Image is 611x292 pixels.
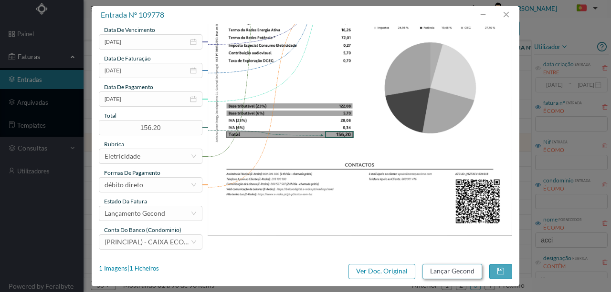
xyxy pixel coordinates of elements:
[105,238,327,246] span: (PRINCIPAL) - CAIXA ECONOMICA MONTEPIO GERAL ([FINANCIAL_ID])
[191,211,197,216] i: icon: down
[104,169,160,176] span: Formas de Pagamento
[105,178,143,192] div: débito direto
[104,55,151,62] span: data de faturação
[99,264,159,273] div: 1 Imagens | 1 Ficheiros
[104,112,116,119] span: total
[190,67,197,74] i: icon: calendar
[190,39,197,45] i: icon: calendar
[191,153,197,159] i: icon: down
[104,198,147,205] span: estado da fatura
[104,26,155,33] span: data de vencimento
[104,83,153,91] span: data de pagamento
[422,264,482,279] button: Lançar Gecond
[348,264,415,279] button: Ver Doc. Original
[104,226,181,233] span: conta do banco (condominio)
[191,182,197,188] i: icon: down
[105,149,140,163] div: Eletricidade
[190,96,197,102] i: icon: calendar
[569,1,601,16] button: PT
[104,141,124,148] span: rubrica
[105,206,165,221] div: Lançamento Gecond
[101,10,164,19] span: entrada nº 109778
[191,239,197,245] i: icon: down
